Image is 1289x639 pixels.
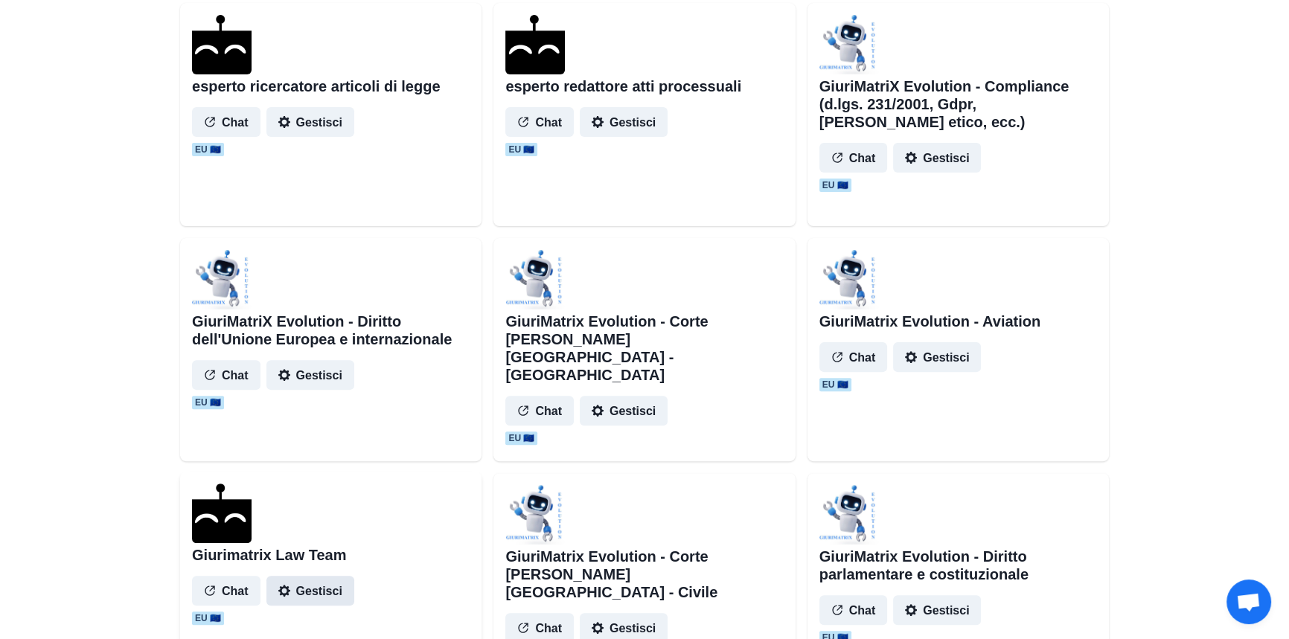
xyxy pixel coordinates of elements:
img: user%2F1706%2F27c7cdc0-d866-40fb-a474-c05f71468bfe [819,485,879,545]
img: user%2F1706%2Fd659fbc5-89c7-41a5-a19e-c55c6ef2da05 [819,250,879,309]
button: Chat [505,396,574,426]
button: Gestisci [266,107,354,137]
button: Chat [819,143,888,173]
span: EU 🇪🇺 [505,143,537,156]
button: Chat [819,595,888,625]
h2: GiuriMatrix Evolution - Diritto parlamentare e costituzionale [819,548,1097,583]
button: Chat [819,342,888,372]
button: Gestisci [266,576,354,606]
button: Chat [192,107,260,137]
img: agenthostmascotdark.ico [192,484,252,543]
button: Gestisci [580,396,668,426]
img: user%2F1706%2Fa7296eb4-8807-4498-b5ec-cebbc2494e78 [505,250,565,309]
div: Aprire la chat [1226,579,1271,624]
button: Chat [192,360,260,390]
span: EU 🇪🇺 [192,611,224,625]
h2: GiuriMatrix Evolution - Corte [PERSON_NAME] [GEOGRAPHIC_DATA] - [GEOGRAPHIC_DATA] [505,312,783,384]
h2: esperto redattore atti processuali [505,77,741,95]
button: Gestisci [893,342,981,372]
button: Gestisci [266,360,354,390]
span: EU 🇪🇺 [505,431,537,445]
h2: GiuriMatrix Evolution - Corte [PERSON_NAME] [GEOGRAPHIC_DATA] - Civile [505,548,783,601]
span: EU 🇪🇺 [819,378,851,391]
span: EU 🇪🇺 [819,179,851,192]
button: Chat [192,576,260,606]
h2: Giurimatrix Law Team [192,546,346,564]
button: Gestisci [893,143,981,173]
h2: GiuriMatrix Evolution - Aviation [819,312,1040,330]
img: agenthostmascotdark.ico [505,15,565,74]
img: user%2F1706%2F07b793e1-8be9-4e6b-9d42-882e0709df3b [505,485,565,545]
img: agenthostmascotdark.ico [192,15,252,74]
h2: GiuriMatriX Evolution - Diritto dell'Unione Europea e internazionale [192,312,470,348]
span: EU 🇪🇺 [192,143,224,156]
h2: GiuriMatriX Evolution - Compliance (d.lgs. 231/2001, Gdpr, [PERSON_NAME] etico, ecc.) [819,77,1097,131]
button: Chat [505,107,574,137]
span: EU 🇪🇺 [192,396,224,409]
img: user%2F1706%2F9a82ef53-2d54-4fe3-b478-6a268bb0926b [819,15,879,74]
button: Gestisci [893,595,981,625]
button: Gestisci [580,107,668,137]
img: user%2F1706%2Fc9f9f94c-6c8b-4209-9d8a-c46afcbc2a5c [192,250,252,309]
h2: esperto ricercatore articoli di legge [192,77,440,95]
